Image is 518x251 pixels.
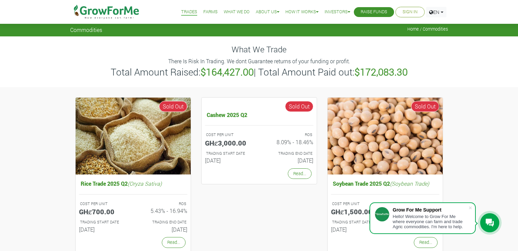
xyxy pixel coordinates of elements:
[205,110,313,120] h5: Cashew 2025 Q2
[128,180,162,187] i: (Oryza Sativa)
[201,66,254,78] b: $164,427.00
[331,179,439,235] a: Soybean Trade 2025 Q2(Soybean Trade) COST PER UNIT GHȼ1,500.00 ROS 6.19% - 15.11% TRADING START D...
[265,151,312,156] p: Estimated Trading End Date
[80,219,127,225] p: Estimated Trading Start Date
[79,207,128,216] h5: GHȼ700.00
[138,226,187,233] h6: [DATE]
[332,219,379,225] p: Estimated Trading Start Date
[331,226,380,233] h6: [DATE]
[139,201,186,207] p: ROS
[332,201,379,207] p: COST PER UNIT
[159,101,187,112] span: Sold Out
[393,214,468,229] div: Hello! Welcome to Grow For Me where everyone can farm and trade Agric commodities. I'm here to help.
[181,9,197,16] a: Trades
[80,201,127,207] p: COST PER UNIT
[205,139,254,147] h5: GHȼ3,000.00
[71,57,447,65] p: There Is Risk In Trading. We dont Guarantee returns of your funding or profit.
[205,157,254,164] h6: [DATE]
[76,98,191,175] img: growforme image
[162,237,186,248] a: Read...
[361,9,387,16] a: Raise Funds
[224,9,250,16] a: What We Do
[71,66,447,78] h3: Total Amount Raised: | Total Amount Paid out:
[331,207,380,216] h5: GHȼ1,500.00
[414,237,438,248] a: Read...
[203,9,218,16] a: Farms
[79,226,128,233] h6: [DATE]
[206,151,253,156] p: Estimated Trading Start Date
[139,219,186,225] p: Estimated Trading End Date
[407,27,448,32] span: Home / Commodities
[264,157,313,164] h6: [DATE]
[264,139,313,145] h6: 8.09% - 18.46%
[328,98,443,175] img: growforme image
[79,179,187,188] h5: Rice Trade 2025 Q2
[390,180,429,187] i: (Soybean Trade)
[256,9,279,16] a: About Us
[205,110,313,167] a: Cashew 2025 Q2 COST PER UNIT GHȼ3,000.00 ROS 8.09% - 18.46% TRADING START DATE [DATE] TRADING END...
[285,9,318,16] a: How it Works
[138,207,187,214] h6: 5.43% - 16.94%
[288,168,312,179] a: Read...
[411,101,439,112] span: Sold Out
[79,179,187,235] a: Rice Trade 2025 Q2(Oryza Sativa) COST PER UNIT GHȼ700.00 ROS 5.43% - 16.94% TRADING START DATE [D...
[206,132,253,138] p: COST PER UNIT
[70,27,102,33] span: Commodities
[265,132,312,138] p: ROS
[355,66,408,78] b: $172,083.30
[426,7,446,17] a: EN
[70,45,448,54] h4: What We Trade
[325,9,350,16] a: Investors
[393,207,468,213] div: Grow For Me Support
[285,101,313,112] span: Sold Out
[391,201,438,207] p: ROS
[331,179,439,188] h5: Soybean Trade 2025 Q2
[403,9,418,16] a: Sign In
